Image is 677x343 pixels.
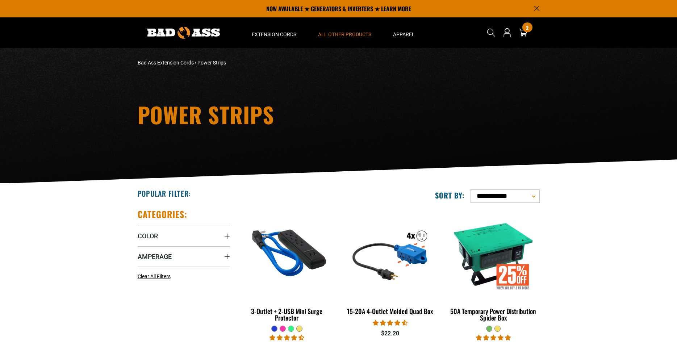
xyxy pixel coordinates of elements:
div: 3-Outlet + 2-USB Mini Surge Protector [241,308,333,321]
span: Apparel [393,31,415,38]
span: All Other Products [318,31,371,38]
summary: All Other Products [307,17,382,48]
a: Clear All Filters [138,273,174,280]
span: 2 [526,25,528,30]
span: 4.47 stars [373,319,408,326]
img: 50A Temporary Power Distribution Spider Box [448,212,539,296]
summary: Extension Cords [241,17,307,48]
img: blue [241,212,333,296]
label: Sort by: [435,191,465,200]
div: 15-20A 4-Outlet Molded Quad Box [344,308,436,314]
h2: Categories: [138,209,188,220]
summary: Color [138,226,230,246]
summary: Apparel [382,17,426,48]
span: Power Strips [197,60,226,66]
span: Amperage [138,252,172,261]
div: 50A Temporary Power Distribution Spider Box [447,308,539,321]
span: 4.36 stars [269,334,304,341]
a: 50A Temporary Power Distribution Spider Box 50A Temporary Power Distribution Spider Box [447,209,539,325]
h1: Power Strips [138,104,402,125]
img: Bad Ass Extension Cords [147,27,220,39]
a: Bad Ass Extension Cords [138,60,194,66]
summary: Amperage [138,246,230,267]
span: Extension Cords [252,31,296,38]
img: 15-20A 4-Outlet Molded Quad Box [344,212,436,296]
h2: Popular Filter: [138,189,191,198]
summary: Search [485,27,497,38]
span: Color [138,232,158,240]
span: › [195,60,196,66]
div: $22.20 [344,329,436,338]
span: 5.00 stars [476,334,511,341]
nav: breadcrumbs [138,59,402,67]
a: 15-20A 4-Outlet Molded Quad Box 15-20A 4-Outlet Molded Quad Box [344,209,436,319]
a: blue 3-Outlet + 2-USB Mini Surge Protector [241,209,333,325]
span: Clear All Filters [138,273,171,279]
